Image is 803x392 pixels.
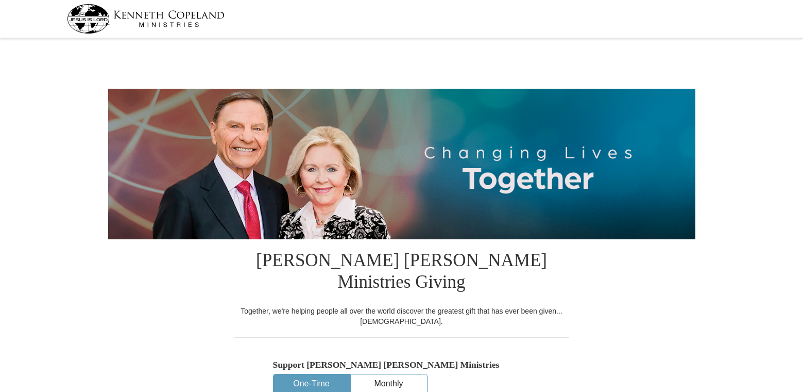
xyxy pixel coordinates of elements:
[67,4,225,34] img: kcm-header-logo.svg
[234,239,569,306] h1: [PERSON_NAME] [PERSON_NAME] Ministries Giving
[234,306,569,326] div: Together, we're helping people all over the world discover the greatest gift that has ever been g...
[273,360,531,370] h5: Support [PERSON_NAME] [PERSON_NAME] Ministries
